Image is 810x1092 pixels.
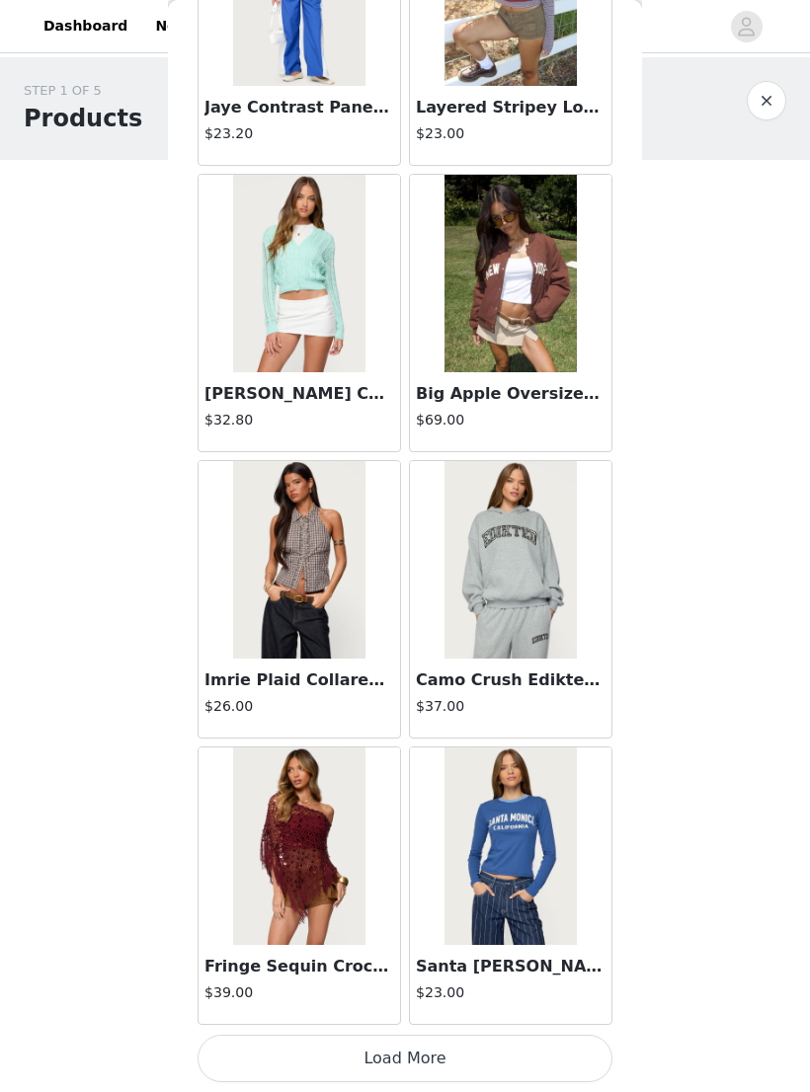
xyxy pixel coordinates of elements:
h3: Imrie Plaid Collared Halter Top [204,668,394,692]
h1: Products [24,101,142,136]
button: Load More [198,1035,612,1082]
h4: $23.20 [204,123,394,144]
h4: $39.00 [204,982,394,1003]
h4: $23.00 [416,982,606,1003]
h3: Layered Stripey Long Sleeve T Shirt [416,96,606,119]
h3: Camo Crush Edikted Oversized Hoodie [416,668,606,692]
h4: $32.80 [204,410,394,430]
h3: Big Apple Oversized Bomber Jacket [416,382,606,406]
h4: $69.00 [416,410,606,430]
a: Networks [143,4,241,48]
h3: [PERSON_NAME] Cable Knit Cardigan [204,382,394,406]
img: Fringe Sequin Crochet Poncho [233,747,364,945]
div: STEP 1 OF 5 [24,81,142,101]
h3: Santa [PERSON_NAME] Sleeve T Shirt [416,955,606,978]
div: avatar [737,11,756,42]
h3: Jaye Contrast Panel Track Pants [204,96,394,119]
h4: $23.00 [416,123,606,144]
img: Santa Monica Long Sleeve T Shirt [445,747,576,945]
a: Dashboard [32,4,139,48]
img: Haisley Cable Knit Cardigan [233,175,364,372]
h4: $26.00 [204,696,394,717]
h3: Fringe Sequin Crochet Poncho [204,955,394,978]
img: Big Apple Oversized Bomber Jacket [445,175,576,372]
img: Imrie Plaid Collared Halter Top [233,461,364,659]
img: Camo Crush Edikted Oversized Hoodie [445,461,576,659]
h4: $37.00 [416,696,606,717]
